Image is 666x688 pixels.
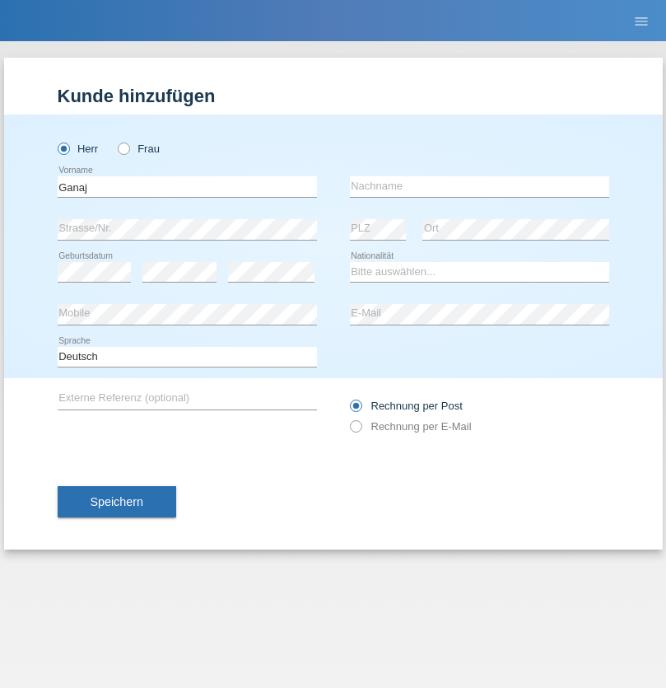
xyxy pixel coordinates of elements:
[58,143,68,153] input: Herr
[58,143,99,155] label: Herr
[350,420,361,441] input: Rechnung per E-Mail
[350,420,472,433] label: Rechnung per E-Mail
[91,495,143,508] span: Speichern
[633,13,650,30] i: menu
[625,16,658,26] a: menu
[350,400,361,420] input: Rechnung per Post
[118,143,128,153] input: Frau
[118,143,160,155] label: Frau
[58,86,609,106] h1: Kunde hinzufügen
[350,400,463,412] label: Rechnung per Post
[58,486,176,517] button: Speichern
